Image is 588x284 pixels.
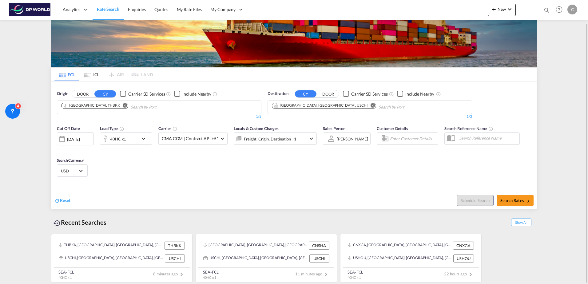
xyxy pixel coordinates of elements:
div: USHOU, Houston, TX, United States, North America, Americas [348,254,452,262]
div: Carrier SD Services [128,91,165,97]
md-checkbox: Checkbox No Ink [120,91,165,97]
md-checkbox: Checkbox No Ink [397,91,434,97]
div: Freight Origin Destination Factory Stuffing [244,135,296,143]
recent-search-card: [GEOGRAPHIC_DATA], [GEOGRAPHIC_DATA], [GEOGRAPHIC_DATA], [GEOGRAPHIC_DATA] & [GEOGRAPHIC_DATA], [... [196,234,337,282]
div: CNXGA [453,242,474,250]
div: [DATE] [67,136,80,142]
span: Load Type [100,126,124,131]
div: USCHI [309,254,329,262]
div: CNSHA [309,242,329,250]
md-pagination-wrapper: Use the left and right arrow keys to navigate between tabs [54,68,153,81]
span: Show All [511,219,531,226]
span: Carrier [158,126,177,131]
div: THBKK [165,242,185,250]
button: CY [295,90,316,97]
md-icon: icon-chevron-right [467,271,474,278]
div: [PERSON_NAME] [337,136,368,141]
div: CNSHA, Shanghai, China, Greater China & Far East Asia, Asia Pacific [203,242,307,250]
span: 8 minutes ago [153,271,185,276]
recent-search-card: THBKK, [GEOGRAPHIC_DATA], [GEOGRAPHIC_DATA], [GEOGRAPHIC_DATA], [GEOGRAPHIC_DATA] THBKKUSCHI, [GE... [51,234,193,282]
span: Quotes [154,7,168,12]
md-icon: Unchecked: Ignores neighbouring ports when fetching rates.Checked : Includes neighbouring ports w... [436,92,441,97]
md-datepicker: Select [57,145,62,153]
md-icon: icon-chevron-right [178,271,185,278]
span: Sales Person [323,126,345,131]
button: Search Ratesicon-arrow-right [497,195,534,206]
input: Search Reference Name [456,133,519,143]
div: Recent Searches [51,215,109,229]
md-chips-wrap: Chips container. Use arrow keys to select chips. [271,101,439,112]
span: 11 minutes ago [295,271,330,276]
img: c08ca190194411f088ed0f3ba295208c.png [9,3,51,17]
md-icon: Your search will be saved by the below given name [488,126,493,131]
span: 22 hours ago [444,271,474,276]
div: Chicago, IL, USCHI [274,103,368,108]
div: Press delete to remove this chip. [274,103,369,108]
span: Search Rates [500,198,530,203]
md-select: Sales Person: Courtney Hebert [336,134,369,143]
span: Search Currency [57,158,84,163]
md-icon: icon-arrow-right [526,199,530,203]
span: Rate Search [97,6,119,12]
span: Search Reference Name [444,126,493,131]
div: USHOU [453,254,474,262]
md-icon: Unchecked: Ignores neighbouring ports when fetching rates.Checked : Includes neighbouring ports w... [213,92,217,97]
input: Enter Customer Details [390,134,436,143]
md-icon: icon-chevron-down [140,135,150,142]
div: USCHI, Chicago, IL, United States, North America, Americas [59,254,163,262]
div: 1/3 [57,114,261,119]
span: My Rate Files [177,7,202,12]
md-icon: icon-refresh [54,198,60,203]
md-icon: icon-information-outline [119,126,124,131]
div: Freight Origin Destination Factory Stuffingicon-chevron-down [234,132,317,145]
md-tab-item: FCL [54,68,79,81]
div: Include Nearby [405,91,434,97]
div: Carrier SD Services [351,91,388,97]
span: Destination [268,91,288,97]
md-chips-wrap: Chips container. Use arrow keys to select chips. [60,101,192,112]
md-tab-item: LCL [79,68,104,81]
button: icon-plus 400-fgNewicon-chevron-down [488,4,516,16]
button: Remove [119,103,128,109]
div: Press delete to remove this chip. [63,103,121,108]
span: Origin [57,91,68,97]
recent-search-card: CNXGA, [GEOGRAPHIC_DATA], [GEOGRAPHIC_DATA], [GEOGRAPHIC_DATA] & [GEOGRAPHIC_DATA], [GEOGRAPHIC_D... [340,234,482,282]
md-icon: Unchecked: Search for CY (Container Yard) services for all selected carriers.Checked : Search for... [166,92,171,97]
span: Cut Off Date [57,126,80,131]
div: C [567,5,577,14]
span: 40HC x 1 [58,275,72,279]
input: Chips input. [131,102,189,112]
div: Include Nearby [182,91,211,97]
button: DOOR [72,90,93,97]
div: USCHI [165,254,185,262]
div: Help [554,4,567,15]
div: 1/3 [268,114,472,119]
span: My Company [210,6,236,13]
md-select: Select Currency: $ USDUnited States Dollar [60,166,84,175]
md-icon: icon-magnify [543,7,550,14]
span: Locals & Custom Charges [234,126,279,131]
button: CY [94,90,116,97]
div: [DATE] [57,132,94,145]
div: THBKK, Bangkok, Thailand, South East Asia, Asia Pacific [59,242,163,250]
span: Reset [60,198,70,203]
span: Help [554,4,564,15]
div: OriginDOOR CY Checkbox No InkUnchecked: Search for CY (Container Yard) services for all selected ... [51,81,537,209]
md-icon: icon-plus 400-fg [490,6,498,13]
div: SEA-FCL [348,269,363,275]
span: New [490,7,513,12]
md-checkbox: Checkbox No Ink [343,91,388,97]
button: DOOR [317,90,339,97]
md-icon: icon-chevron-down [506,6,513,13]
span: CMA CGM | Contract API +51 [162,136,219,142]
div: SEA-FCL [58,269,74,275]
span: Customer Details [377,126,408,131]
div: icon-magnify [543,7,550,16]
md-icon: icon-chevron-right [322,271,330,278]
div: Bangkok, THBKK [63,103,120,108]
md-icon: icon-chevron-down [308,135,315,142]
button: Remove [367,103,376,109]
span: 40HC x 1 [348,275,361,279]
span: Analytics [63,6,80,13]
md-icon: Unchecked: Search for CY (Container Yard) services for all selected carriers.Checked : Search for... [389,92,394,97]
